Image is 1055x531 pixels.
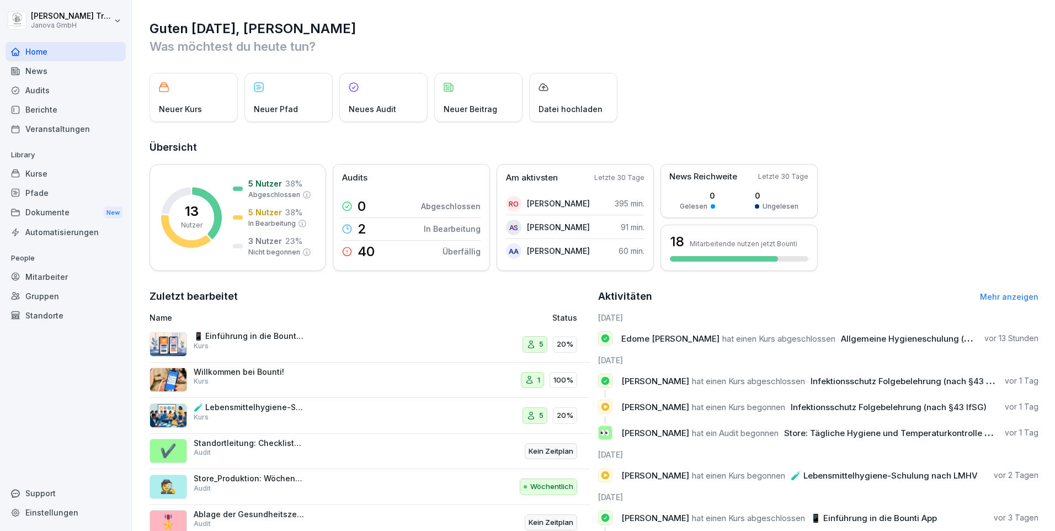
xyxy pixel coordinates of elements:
p: vor 3 Tagen [994,512,1038,523]
h6: [DATE] [598,491,1039,503]
p: 91 min. [621,221,644,233]
p: 20% [557,339,573,350]
p: Überfällig [443,246,481,257]
p: 60 min. [619,245,644,257]
p: 0 [358,200,366,213]
p: vor 13 Stunden [984,333,1038,344]
p: 13 [185,205,199,218]
div: Dokumente [6,203,126,223]
p: Neuer Kurs [159,103,202,115]
p: Letzte 30 Tage [758,172,808,182]
p: Neuer Beitrag [444,103,497,115]
h1: Guten [DATE], [PERSON_NAME] [150,20,1038,38]
p: People [6,249,126,267]
span: hat einen Kurs abgeschlossen [722,333,835,344]
p: vor 2 Tagen [994,470,1038,481]
p: Library [6,146,126,164]
p: 395 min. [615,198,644,209]
p: Datei hochladen [539,103,603,115]
p: [PERSON_NAME] [527,198,590,209]
p: Nutzer [181,220,203,230]
img: xh3bnih80d1pxcetv9zsuevg.png [150,368,187,392]
div: Support [6,484,126,503]
p: Standortleitung: Checkliste 3.5.2 Store [194,438,304,448]
h6: [DATE] [598,354,1039,366]
p: vor 1 Tag [1005,401,1038,412]
p: Was möchtest du heute tun? [150,38,1038,55]
p: News Reichweite [669,171,737,183]
a: ✔️Standortleitung: Checkliste 3.5.2 StoreAuditKein Zeitplan [150,434,590,470]
div: News [6,61,126,81]
p: Audits [342,172,367,184]
h6: [DATE] [598,449,1039,460]
p: Kein Zeitplan [529,517,573,528]
h2: Übersicht [150,140,1038,155]
a: 🧪 Lebensmittelhygiene-Schulung nach LMHVKurs520% [150,398,590,434]
a: Veranstaltungen [6,119,126,139]
a: Einstellungen [6,503,126,522]
p: Wöchentlich [530,481,573,492]
a: Mitarbeiter [6,267,126,286]
p: 38 % [285,178,302,189]
p: Neuer Pfad [254,103,298,115]
p: Audit [194,519,211,529]
a: Kurse [6,164,126,183]
p: [PERSON_NAME] Trautmann [31,12,111,21]
a: Pfade [6,183,126,203]
p: vor 1 Tag [1005,375,1038,386]
span: 📱 Einführung in die Bounti App [811,513,937,523]
p: [PERSON_NAME] [527,221,590,233]
span: Infektionsschutz Folgebelehrung (nach §43 IfSG) [811,376,1006,386]
span: Infektionsschutz Folgebelehrung (nach §43 IfSG) [791,402,987,412]
p: Janova GmbH [31,22,111,29]
span: 🧪 Lebensmittelhygiene-Schulung nach LMHV [791,470,978,481]
p: Kein Zeitplan [529,446,573,457]
p: [PERSON_NAME] [527,245,590,257]
p: Kurs [194,412,209,422]
span: hat einen Kurs abgeschlossen [692,376,805,386]
a: Automatisierungen [6,222,126,242]
div: Ro [506,196,521,211]
p: Gelesen [680,201,707,211]
p: 23 % [285,235,302,247]
img: h7jpezukfv8pwd1f3ia36uzh.png [150,403,187,428]
p: 🧪 Lebensmittelhygiene-Schulung nach LMHV [194,402,304,412]
p: vor 1 Tag [1005,427,1038,438]
span: [PERSON_NAME] [621,470,689,481]
p: 🕵️ [160,477,177,497]
a: Audits [6,81,126,100]
h6: [DATE] [598,312,1039,323]
span: hat einen Kurs abgeschlossen [692,513,805,523]
h3: 18 [670,232,684,251]
span: Store: Tägliche Hygiene und Temperaturkontrolle bis 12.00 Mittag [784,428,1048,438]
div: New [104,206,122,219]
div: Home [6,42,126,61]
p: 20% [557,410,573,421]
p: 3 Nutzer [248,235,282,247]
span: [PERSON_NAME] [621,513,689,523]
a: Gruppen [6,286,126,306]
p: Neues Audit [349,103,396,115]
div: AA [506,243,521,259]
p: 38 % [285,206,302,218]
a: Berichte [6,100,126,119]
p: 1 [537,375,540,386]
p: Status [552,312,577,323]
p: Abgeschlossen [421,200,481,212]
p: 0 [680,190,715,201]
a: 🕵️Store_Produktion: Wöchentliche Kontrolle auf SchädlingeAuditWöchentlich [150,469,590,505]
span: hat einen Kurs begonnen [692,402,785,412]
div: Standorte [6,306,126,325]
h2: Zuletzt bearbeitet [150,289,590,304]
a: 📱 Einführung in die Bounti AppKurs520% [150,327,590,363]
span: [PERSON_NAME] [621,428,689,438]
p: 5 Nutzer [248,178,282,189]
